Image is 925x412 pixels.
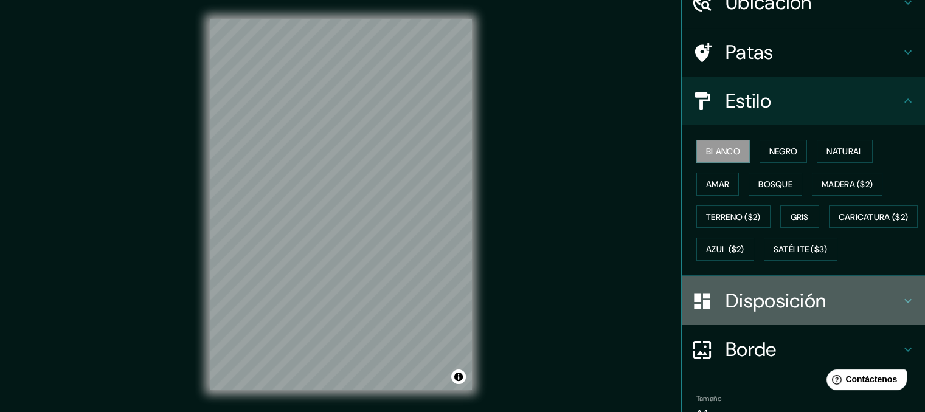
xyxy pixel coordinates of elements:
[726,39,774,65] font: Patas
[774,244,828,255] font: Satélite ($3)
[817,365,912,399] iframe: Lanzador de widgets de ayuda
[839,211,909,222] font: Caricatura ($2)
[682,325,925,374] div: Borde
[706,146,740,157] font: Blanco
[682,276,925,325] div: Disposición
[758,179,792,190] font: Bosque
[726,88,771,114] font: Estilo
[726,337,777,362] font: Borde
[817,140,873,163] button: Natural
[749,173,802,196] button: Bosque
[769,146,798,157] font: Negro
[210,19,472,390] canvas: Mapa
[682,28,925,77] div: Patas
[822,179,873,190] font: Madera ($2)
[791,211,809,222] font: Gris
[826,146,863,157] font: Natural
[706,244,744,255] font: Azul ($2)
[696,394,721,403] font: Tamaño
[706,211,761,222] font: Terreno ($2)
[682,77,925,125] div: Estilo
[696,205,771,228] button: Terreno ($2)
[764,238,837,261] button: Satélite ($3)
[696,238,754,261] button: Azul ($2)
[696,140,750,163] button: Blanco
[726,288,826,314] font: Disposición
[812,173,882,196] button: Madera ($2)
[780,205,819,228] button: Gris
[696,173,739,196] button: Amar
[451,369,466,384] button: Activar o desactivar atribución
[829,205,918,228] button: Caricatura ($2)
[706,179,729,190] font: Amar
[760,140,808,163] button: Negro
